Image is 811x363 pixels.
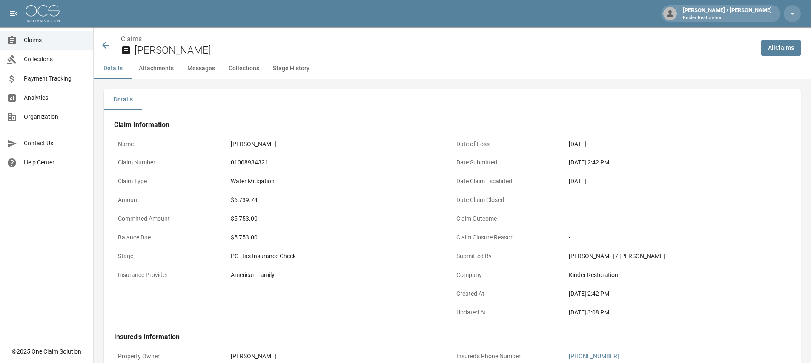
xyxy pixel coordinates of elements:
[231,233,449,242] div: $5,753.00
[231,214,449,223] div: $5,753.00
[24,158,86,167] span: Help Center
[114,229,227,246] p: Balance Due
[132,58,181,79] button: Attachments
[231,158,449,167] div: 01008934321
[114,210,227,227] p: Committed Amount
[569,308,787,317] div: [DATE] 3:08 PM
[24,93,86,102] span: Analytics
[94,58,132,79] button: Details
[24,139,86,148] span: Contact Us
[453,304,565,321] p: Updated At
[231,271,449,279] div: American Family
[231,196,449,205] div: $6,739.74
[181,58,222,79] button: Messages
[683,14,772,22] p: Kinder Restoration
[114,121,791,129] h4: Claim Information
[12,347,81,356] div: © 2025 One Claim Solution
[453,229,565,246] p: Claim Closure Reason
[453,154,565,171] p: Date Submitted
[231,140,449,149] div: [PERSON_NAME]
[231,252,449,261] div: PO Has Insurance Check
[569,196,787,205] div: -
[569,252,787,261] div: [PERSON_NAME] / [PERSON_NAME]
[5,5,22,22] button: open drawer
[569,140,787,149] div: [DATE]
[104,89,142,110] button: Details
[569,289,787,298] div: [DATE] 2:42 PM
[453,173,565,190] p: Date Claim Escalated
[24,55,86,64] span: Collections
[679,6,775,21] div: [PERSON_NAME] / [PERSON_NAME]
[121,35,142,43] a: Claims
[569,158,787,167] div: [DATE] 2:42 PM
[453,248,565,265] p: Submitted By
[94,58,811,79] div: anchor tabs
[453,267,565,283] p: Company
[569,177,787,186] div: [DATE]
[569,214,787,223] div: -
[453,210,565,227] p: Claim Outcome
[24,36,86,45] span: Claims
[453,136,565,153] p: Date of Loss
[569,233,787,242] div: -
[114,267,227,283] p: Insurance Provider
[453,285,565,302] p: Created At
[114,192,227,208] p: Amount
[24,74,86,83] span: Payment Tracking
[222,58,266,79] button: Collections
[26,5,60,22] img: ocs-logo-white-transparent.png
[114,173,227,190] p: Claim Type
[24,112,86,121] span: Organization
[569,271,787,279] div: Kinder Restoration
[104,89,801,110] div: details tabs
[114,136,227,153] p: Name
[114,154,227,171] p: Claim Number
[266,58,316,79] button: Stage History
[135,44,754,57] h2: [PERSON_NAME]
[114,248,227,265] p: Stage
[121,34,754,44] nav: breadcrumb
[114,333,791,341] h4: Insured's Information
[453,192,565,208] p: Date Claim Closed
[231,177,449,186] div: Water Mitigation
[569,353,619,360] a: [PHONE_NUMBER]
[761,40,801,56] a: AllClaims
[231,352,449,361] div: [PERSON_NAME]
